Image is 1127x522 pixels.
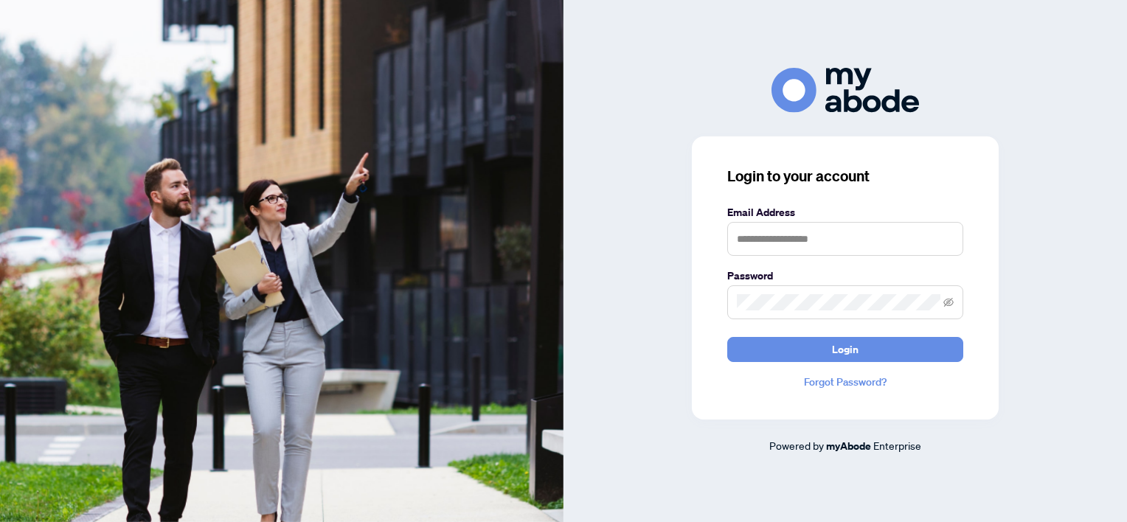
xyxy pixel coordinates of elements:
[769,439,824,452] span: Powered by
[771,68,919,113] img: ma-logo
[826,438,871,454] a: myAbode
[727,337,963,362] button: Login
[943,297,954,307] span: eye-invisible
[727,204,963,220] label: Email Address
[727,374,963,390] a: Forgot Password?
[727,166,963,187] h3: Login to your account
[873,439,921,452] span: Enterprise
[832,338,859,361] span: Login
[727,268,963,284] label: Password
